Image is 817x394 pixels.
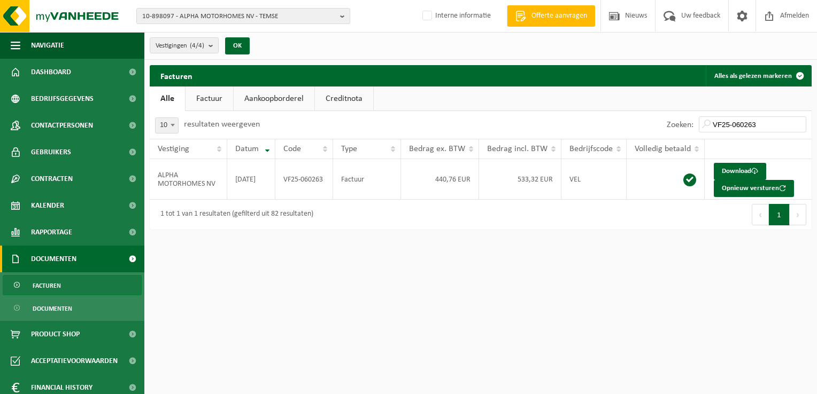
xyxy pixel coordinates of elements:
span: Documenten [33,298,72,319]
span: Documenten [31,246,76,272]
button: OK [225,37,250,54]
td: Factuur [333,159,401,200]
a: Alle [150,86,185,111]
span: 10 [155,117,179,133]
a: Download [714,163,766,180]
span: Product Shop [31,321,80,348]
button: Opnieuw versturen [714,180,794,197]
span: Dashboard [31,59,71,85]
button: Vestigingen(4/4) [150,37,219,53]
span: Facturen [33,275,61,296]
button: Alles als gelezen markeren [706,65,811,86]
span: Rapportage [31,219,72,246]
span: Bedrag ex. BTW [409,145,465,153]
span: Contactpersonen [31,112,93,139]
span: Acceptatievoorwaarden [31,348,118,374]
label: Zoeken: [667,121,693,129]
td: [DATE] [227,159,275,200]
a: Factuur [186,86,233,111]
span: Gebruikers [31,139,71,166]
td: 533,32 EUR [479,159,561,200]
span: Kalender [31,192,64,219]
a: Aankoopborderel [234,86,314,111]
h2: Facturen [150,65,203,86]
a: Documenten [3,298,142,318]
span: Offerte aanvragen [529,11,590,21]
span: Vestiging [158,145,189,153]
span: Bedrijfsgegevens [31,85,94,112]
td: VF25-060263 [275,159,333,200]
span: Volledig betaald [635,145,691,153]
label: resultaten weergeven [184,120,260,129]
span: Contracten [31,166,73,192]
button: 1 [769,204,790,225]
span: Navigatie [31,32,64,59]
a: Creditnota [315,86,373,111]
span: Vestigingen [156,38,204,54]
a: Offerte aanvragen [507,5,595,27]
td: 440,76 EUR [401,159,479,200]
span: Type [341,145,357,153]
count: (4/4) [190,42,204,49]
td: VEL [561,159,627,200]
td: ALPHA MOTORHOMES NV [150,159,227,200]
span: Datum [235,145,259,153]
div: 1 tot 1 van 1 resultaten (gefilterd uit 82 resultaten) [155,205,313,224]
label: Interne informatie [420,8,491,24]
span: Bedrijfscode [569,145,613,153]
a: Facturen [3,275,142,295]
button: Previous [752,204,769,225]
button: 10-898097 - ALPHA MOTORHOMES NV - TEMSE [136,8,350,24]
span: Bedrag incl. BTW [487,145,548,153]
span: 10-898097 - ALPHA MOTORHOMES NV - TEMSE [142,9,336,25]
button: Next [790,204,806,225]
span: 10 [156,118,178,133]
span: Code [283,145,301,153]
